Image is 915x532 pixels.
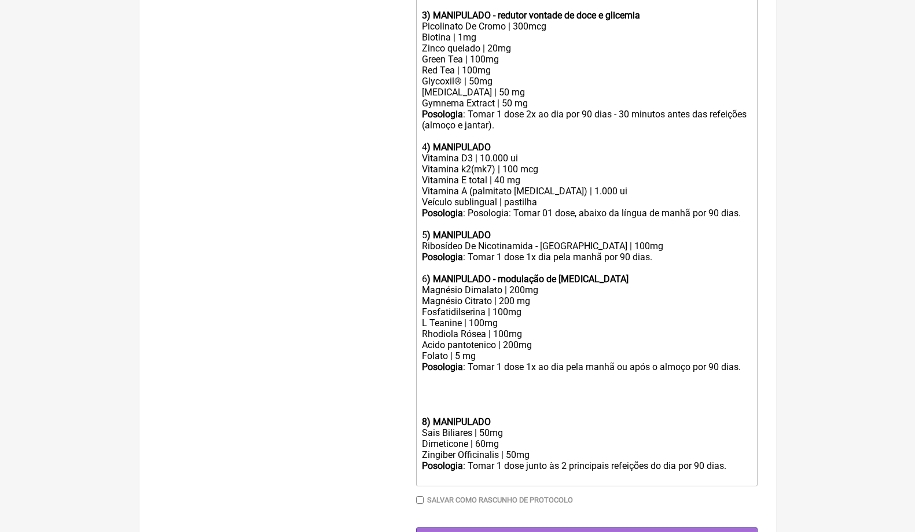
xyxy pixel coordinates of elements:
[422,416,491,427] strong: 8) MANIPULADO
[422,175,751,186] div: Vitamina E total | 40 mg
[422,142,751,153] div: 4
[422,76,751,109] div: Glycoxil® | 50mg [MEDICAL_DATA] | 50 mg Gymnema Extract | 50 mg
[422,361,751,416] div: : Tomar 1 dose 1x ao dia pela manhã ou após o almoço por 90 dias.
[422,54,751,65] div: Green Tea | 100mg
[427,142,491,153] strong: ) MANIPULADO
[427,230,491,241] strong: ) MANIPULADO
[422,153,751,164] div: Vitamina D3 | 10.000 ui
[422,274,751,285] div: 6
[422,252,463,263] strong: Posologia
[422,317,751,328] div: L Teanine | 100mg
[422,252,751,274] div: : Tomar 1 dose 1x dia pela manhã por 90 dias.
[422,43,751,54] div: Zinco quelado | 20mg
[422,241,751,252] div: Ribosídeo De Nicotinamida - [GEOGRAPHIC_DATA] | 100mg
[422,65,751,76] div: Red Tea | 100mg
[422,21,751,32] div: Picolinato De Cromo | 300mcg
[422,109,463,120] strong: Posologia
[422,460,463,471] strong: Posologia
[422,361,463,372] strong: Posologia
[422,164,751,175] div: Vitamina k2(mk7) | 100 mcg
[422,10,640,21] strong: 3) MANIPULADO - redutor vontade de doce e glicemia
[427,496,573,504] label: Salvar como rascunho de Protocolo
[422,306,751,317] div: Fosfatidilserina | 100mg
[422,230,751,241] div: 5
[422,339,751,361] div: Acido pantotenico | 200mg Folato | 5 mg
[427,274,629,285] strong: ) MANIPULADO - modulação de [MEDICAL_DATA]
[422,427,751,438] div: Sais Biliares | 50mg
[422,438,751,449] div: Dimeticone | 60mg
[422,328,751,339] div: Rhodiola Rósea | 100mg
[422,460,751,482] div: : Tomar 1 dose junto às 2 principais refeições do dia por 90 dias.
[422,285,751,306] div: Magnésio Dimalato | 200mg Magnésio Citrato | 200 mg
[422,186,751,208] div: Vitamina A (palmitato [MEDICAL_DATA]) | 1.000 ui Veículo sublingual | pastilha
[422,449,751,460] div: Zingiber Officinalis | 50mg
[422,109,751,142] div: : Tomar 1 dose 2x ao dia por 90 dias - 30 minutos antes das refeições (almoço e jantar).
[422,208,463,219] strong: Posologia
[422,208,751,230] div: : Posologia: Tomar 01 dose, abaixo da língua de manhã por 90 dias.
[422,32,751,43] div: Biotina | 1mg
